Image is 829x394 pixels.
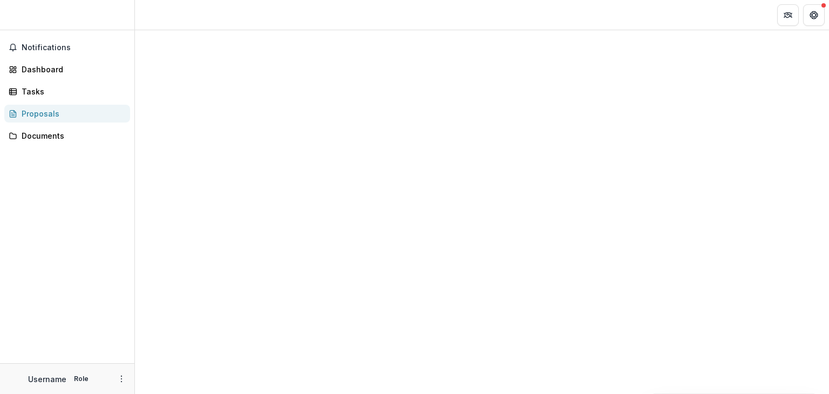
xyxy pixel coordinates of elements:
button: Get Help [803,4,825,26]
div: Dashboard [22,64,121,75]
button: Notifications [4,39,130,56]
p: Username [28,373,66,385]
a: Tasks [4,83,130,100]
p: Role [71,374,92,384]
button: More [115,372,128,385]
div: Tasks [22,86,121,97]
span: Notifications [22,43,126,52]
button: Partners [777,4,799,26]
div: Documents [22,130,121,141]
div: Proposals [22,108,121,119]
a: Documents [4,127,130,145]
a: Proposals [4,105,130,123]
a: Dashboard [4,60,130,78]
